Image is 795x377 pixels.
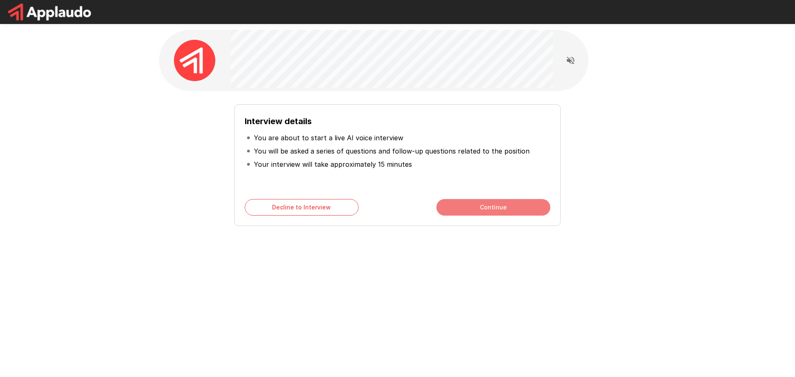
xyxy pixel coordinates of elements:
button: Decline to Interview [245,199,359,216]
p: Your interview will take approximately 15 minutes [254,159,412,169]
button: Continue [436,199,550,216]
img: applaudo_avatar.png [174,40,215,81]
button: Read questions aloud [562,52,579,69]
p: You will be asked a series of questions and follow-up questions related to the position [254,146,530,156]
b: Interview details [245,116,312,126]
p: You are about to start a live AI voice interview [254,133,403,143]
